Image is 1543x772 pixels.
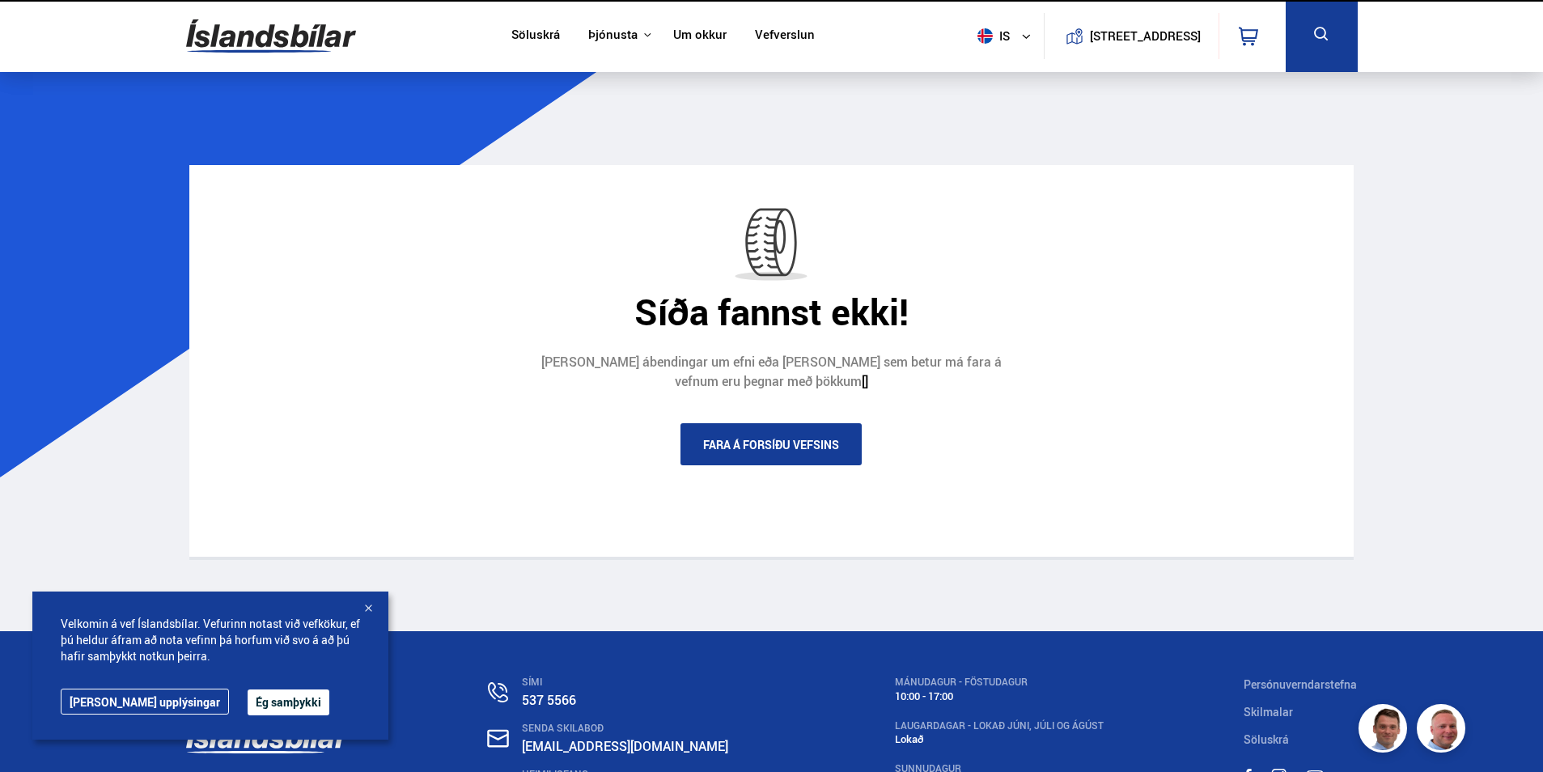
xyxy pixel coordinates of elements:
a: Söluskrá [1244,732,1289,747]
img: G0Ugv5HjCgRt.svg [186,10,356,62]
div: SÍMI [522,677,754,688]
a: Fara á forsíðu vefsins [680,423,862,465]
a: [EMAIL_ADDRESS][DOMAIN_NAME] [522,737,728,755]
a: Vefverslun [755,28,815,45]
div: LAUGARDAGAR - Lokað Júni, Júli og Ágúst [895,720,1104,732]
a: Persónuverndarstefna [1244,677,1357,692]
a: Skilmalar [1244,704,1293,719]
img: FbJEzSuNWCJXmdc-.webp [1361,706,1409,755]
div: Lokað [895,733,1104,745]
button: Ég samþykki [248,689,329,715]
button: is [971,12,1044,60]
a: Um okkur [673,28,727,45]
div: MÁNUDAGUR - FÖSTUDAGUR [895,677,1104,688]
span: is [971,28,1011,44]
div: 10:00 - 17:00 [895,690,1104,702]
div: Síða fannst ekki! [201,291,1342,333]
img: siFngHWaQ9KaOqBr.png [1419,706,1468,755]
a: Söluskrá [511,28,560,45]
a: [STREET_ADDRESS] [1053,13,1210,59]
span: Velkomin á vef Íslandsbílar. Vefurinn notast við vefkökur, ef þú heldur áfram að nota vefinn þá h... [61,616,360,664]
a: [PERSON_NAME] upplýsingar [61,689,229,715]
a: [] [862,372,868,390]
img: nHj8e-n-aHgjukTg.svg [487,729,509,748]
div: SENDA SKILABOÐ [522,723,754,734]
img: n0V2lOsqF3l1V2iz.svg [488,682,508,702]
img: svg+xml;base64,PHN2ZyB4bWxucz0iaHR0cDovL3d3dy53My5vcmcvMjAwMC9zdmciIHdpZHRoPSI1MTIiIGhlaWdodD0iNT... [977,28,993,44]
div: [PERSON_NAME] ábendingar um efni eða [PERSON_NAME] sem betur má fara á vefnum eru þegnar með þökkum [528,353,1014,391]
a: 537 5566 [522,691,576,709]
button: Þjónusta [588,28,638,43]
button: [STREET_ADDRESS] [1096,29,1195,43]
